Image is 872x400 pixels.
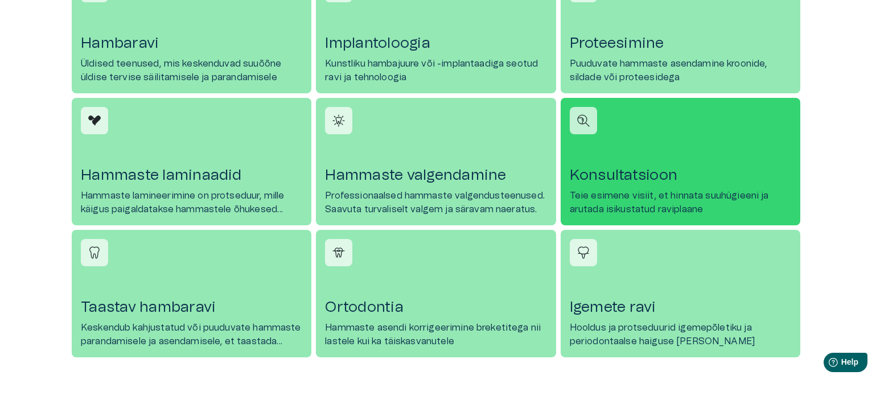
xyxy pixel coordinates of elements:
[81,189,302,216] p: Hammaste lamineerimine on protseduur, mille käigus paigaldatakse hammastele õhukesed keraamilised...
[570,57,791,84] p: Puuduvate hammaste asendamine kroonide, sildade või proteesidega
[575,112,592,129] img: Konsultatsioon icon
[325,166,546,184] h4: Hammaste valgendamine
[330,244,347,261] img: Ortodontia icon
[81,298,302,316] h4: Taastav hambaravi
[570,298,791,316] h4: Igemete ravi
[570,189,791,216] p: Teie esimene visiit, et hinnata suuhügieeni ja arutada isikustatud raviplaane
[81,34,302,52] h4: Hambaravi
[783,348,872,380] iframe: Help widget launcher
[325,298,546,316] h4: Ortodontia
[330,112,347,129] img: Hammaste valgendamine icon
[81,321,302,348] p: Keskendub kahjustatud või puuduvate hammaste parandamisele ja asendamisele, et taastada funktsion...
[570,34,791,52] h4: Proteesimine
[570,166,791,184] h4: Konsultatsioon
[86,244,103,261] img: Taastav hambaravi icon
[325,321,546,348] p: Hammaste asendi korrigeerimine breketitega nii lastele kui ka täiskasvanutele
[325,189,546,216] p: Professionaalsed hammaste valgendusteenused. Saavuta turvaliselt valgem ja säravam naeratus.
[81,166,302,184] h4: Hammaste laminaadid
[575,244,592,261] img: Igemete ravi icon
[570,321,791,348] p: Hooldus ja protseduurid igemepõletiku ja periodontaalse haiguse [PERSON_NAME]
[86,112,103,129] img: Hammaste laminaadid icon
[325,57,546,84] p: Kunstliku hambajuure või -implantaadiga seotud ravi ja tehnoloogia
[81,57,302,84] p: Üldised teenused, mis keskenduvad suuõõne üldise tervise säilitamisele ja parandamisele
[325,34,546,52] h4: Implantoloogia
